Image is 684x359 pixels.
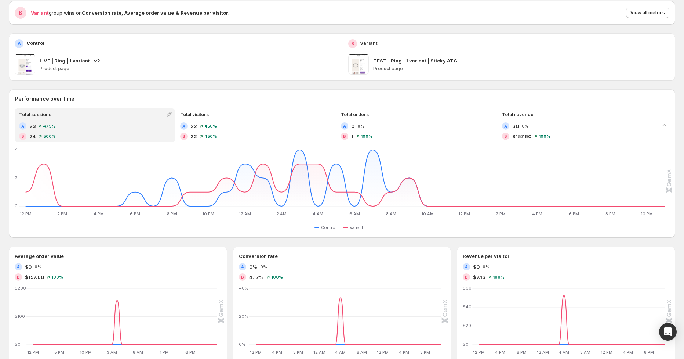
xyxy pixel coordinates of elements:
[249,263,257,270] span: 0%
[512,122,519,130] span: $0
[644,350,654,355] text: 8 PM
[260,265,267,269] span: 0%
[473,273,485,281] span: $7.16
[373,57,457,64] p: TEST | Ring | 1 variant | Sticky ATC
[271,275,283,279] span: 100%
[659,323,677,341] div: Open Intercom Messenger
[496,211,506,216] text: 2 PM
[239,286,248,291] text: 40%
[21,134,24,139] h2: B
[15,147,18,152] text: 4
[121,10,123,16] strong: ,
[80,350,92,355] text: 10 PM
[180,112,209,117] span: Total visitors
[465,275,468,279] h2: B
[343,134,346,139] h2: B
[522,124,529,128] span: 0%
[517,350,527,355] text: 8 PM
[313,350,325,355] text: 12 AM
[537,350,549,355] text: 12 AM
[17,265,20,269] h2: A
[15,54,35,75] img: LIVE | Ring | 1 variant | v2
[601,350,612,355] text: 12 PM
[82,10,121,16] strong: Conversion rate
[623,350,633,355] text: 4 PM
[463,342,469,347] text: $0
[57,211,67,216] text: 2 PM
[659,120,669,130] button: Collapse chart
[15,313,25,319] text: $100
[559,350,570,355] text: 4 AM
[386,211,396,216] text: 8 AM
[17,275,20,279] h2: B
[495,350,506,355] text: 4 PM
[321,225,336,230] span: Control
[181,10,228,16] strong: Revenue per visitor
[357,124,364,128] span: 0%
[18,41,21,47] h2: A
[293,350,303,355] text: 8 PM
[40,66,336,72] p: Product page
[185,350,196,355] text: 6 PM
[463,323,471,328] text: $20
[239,342,245,347] text: 0%
[502,112,534,117] span: Total revenue
[19,9,22,17] h2: B
[160,350,169,355] text: 1 PM
[20,211,32,216] text: 12 PM
[493,275,505,279] span: 100%
[21,124,24,128] h2: A
[314,223,339,232] button: Control
[361,134,372,139] span: 100%
[349,211,360,216] text: 6 AM
[351,41,354,47] h2: B
[27,350,39,355] text: 12 PM
[133,350,143,355] text: 8 AM
[15,175,17,180] text: 2
[204,134,217,139] span: 450%
[512,133,531,140] span: $157.60
[34,265,41,269] span: 0%
[569,211,579,216] text: 6 PM
[250,350,262,355] text: 12 PM
[31,10,49,16] span: Variant
[463,286,472,291] text: $60
[182,134,185,139] h2: B
[239,313,248,319] text: 20%
[182,124,185,128] h2: A
[463,252,510,260] h3: Revenue per visitor
[94,211,104,216] text: 4 PM
[351,133,353,140] span: 1
[43,124,55,128] span: 475%
[31,10,229,16] span: group wins on .
[421,211,434,216] text: 10 AM
[202,211,214,216] text: 10 PM
[465,265,468,269] h2: A
[19,112,51,117] span: Total sessions
[15,95,669,103] h2: Performance over time
[241,265,244,269] h2: A
[360,39,378,47] p: Variant
[29,122,36,130] span: 23
[641,211,653,216] text: 10 PM
[504,134,507,139] h2: B
[605,211,615,216] text: 8 PM
[504,124,507,128] h2: A
[26,39,44,47] p: Control
[190,133,197,140] span: 22
[167,211,177,216] text: 8 PM
[124,10,174,16] strong: Average order value
[241,275,244,279] h2: B
[25,273,44,281] span: $157.60
[51,275,63,279] span: 100%
[239,211,251,216] text: 12 AM
[15,286,26,291] text: $200
[343,223,366,232] button: Variant
[29,133,36,140] span: 24
[532,211,542,216] text: 4 PM
[175,10,179,16] strong: &
[356,350,367,355] text: 8 AM
[54,350,64,355] text: 5 PM
[626,8,669,18] button: View all metrics
[473,263,480,270] span: $0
